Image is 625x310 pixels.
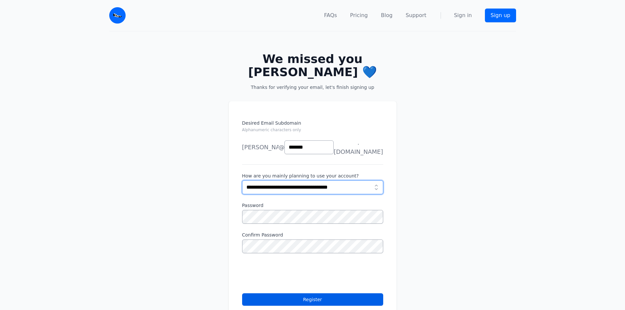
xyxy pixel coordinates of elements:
[242,232,383,238] label: Confirm Password
[242,128,301,132] small: Alphanumeric characters only
[485,9,516,22] a: Sign up
[239,52,386,79] h2: We missed you [PERSON_NAME] 💙
[350,11,368,19] a: Pricing
[454,11,472,19] a: Sign in
[242,141,278,154] li: [PERSON_NAME]
[381,11,392,19] a: Blog
[324,11,337,19] a: FAQs
[242,202,383,209] label: Password
[406,11,426,19] a: Support
[242,120,383,137] label: Desired Email Subdomain
[334,138,383,156] span: .[DOMAIN_NAME]
[109,7,126,24] img: Email Monster
[239,84,386,91] p: Thanks for verifying your email, let's finish signing up
[242,261,342,287] iframe: reCAPTCHA
[242,173,383,179] label: How are you mainly planning to use your account?
[242,293,383,306] button: Register
[279,143,284,152] span: @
